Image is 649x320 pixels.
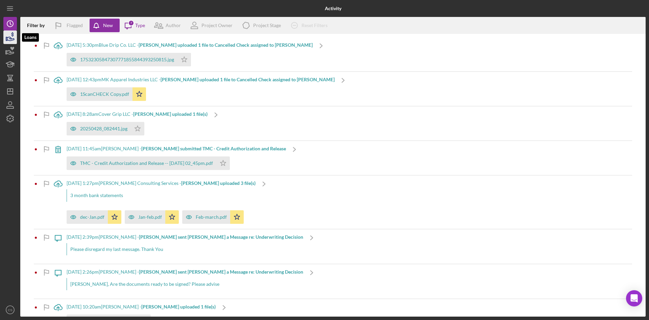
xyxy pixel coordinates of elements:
[50,175,272,229] a: [DATE] 1:27pm[PERSON_NAME] Consulting Services -[PERSON_NAME] uploaded 3 file(s)3 month bank stat...
[67,156,230,170] button: TMC - Credit Authorization and Release -- [DATE] 02_45pm.pdf
[3,303,17,317] button: CS
[125,210,179,224] button: Jan-feb.pdf
[67,210,121,224] button: dec-Jan.pdf
[90,19,120,32] button: New
[67,189,256,201] div: 3 month bank statements
[201,23,233,28] div: Project Owner
[626,290,642,306] div: Open Intercom Messenger
[67,122,144,135] button: 20250428_082441.jpg
[67,77,335,82] div: [DATE] 12:43pm MK Apparel Industries LLC -
[67,234,303,240] div: [DATE] 2:39pm [PERSON_NAME] -
[50,264,320,299] a: [DATE] 2:26pm[PERSON_NAME] -[PERSON_NAME] sent [PERSON_NAME] a Message re: Underwriting Decision[...
[67,180,256,186] div: [DATE] 1:27pm [PERSON_NAME] Consulting Services -
[141,304,216,310] b: [PERSON_NAME] uploaded 1 file(s)
[80,57,174,62] div: 17532305847307771855844393250815.jpg
[8,308,12,312] text: CS
[133,111,208,117] b: [PERSON_NAME] uploaded 1 file(s)
[67,111,208,117] div: [DATE] 8:28am Cover Grip LLC -
[253,23,281,28] div: Project Stage
[50,19,90,32] button: Flagged
[67,304,216,310] div: [DATE] 10:20am [PERSON_NAME] -
[139,269,303,275] b: [PERSON_NAME] sent [PERSON_NAME] a Message re: Underwriting Decision
[67,243,303,255] div: Please disregard my last message. Thank You
[80,126,127,131] div: 20250428_082441.jpg
[80,214,104,220] div: dec-Jan.pdf
[286,19,334,32] button: Reset Filters
[50,37,330,71] a: [DATE] 5:30pmBlue Drip Co. LLC -[PERSON_NAME] uploaded 1 file to Cancelled Check assigned to [PER...
[67,146,286,151] div: [DATE] 11:45am [PERSON_NAME] -
[139,42,313,48] b: [PERSON_NAME] uploaded 1 file to Cancelled Check assigned to [PERSON_NAME]
[166,23,181,28] div: Author
[27,23,50,28] div: Filter by
[182,210,244,224] button: Feb-march.pdf
[139,234,303,240] b: [PERSON_NAME] sent [PERSON_NAME] a Message re: Underwriting Decision
[161,77,335,82] b: [PERSON_NAME] uploaded 1 file to Cancelled Check assigned to [PERSON_NAME]
[138,214,162,220] div: Jan-feb.pdf
[80,161,213,166] div: TMC - Credit Authorization and Release -- [DATE] 02_45pm.pdf
[196,214,227,220] div: Feb-march.pdf
[135,23,145,28] div: Type
[67,53,191,66] button: 17532305847307771855844393250815.jpg
[67,87,146,101] button: 1ScanCHECK Copy.pdf
[67,19,83,32] div: Flagged
[141,146,286,151] b: [PERSON_NAME] submitted TMC - Credit Authorization and Release
[50,229,320,264] a: [DATE] 2:39pm[PERSON_NAME] -[PERSON_NAME] sent [PERSON_NAME] a Message re: Underwriting DecisionP...
[80,91,129,97] div: 1ScanCHECK Copy.pdf
[67,278,303,290] div: [PERSON_NAME], Are the documents ready to be signed? Please advise
[50,141,303,175] a: [DATE] 11:45am[PERSON_NAME] -[PERSON_NAME] submitted TMC - Credit Authorization and ReleaseTMC - ...
[50,72,352,106] a: [DATE] 12:43pmMK Apparel Industries LLC -[PERSON_NAME] uploaded 1 file to Cancelled Check assigne...
[50,106,224,141] a: [DATE] 8:28amCover Grip LLC -[PERSON_NAME] uploaded 1 file(s)20250428_082441.jpg
[181,180,256,186] b: [PERSON_NAME] uploaded 3 file(s)
[302,19,328,32] div: Reset Filters
[103,19,113,32] div: New
[67,42,313,48] div: [DATE] 5:30pm Blue Drip Co. LLC -
[128,20,134,26] div: 7
[325,6,341,11] b: Activity
[67,269,303,275] div: [DATE] 2:26pm [PERSON_NAME] -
